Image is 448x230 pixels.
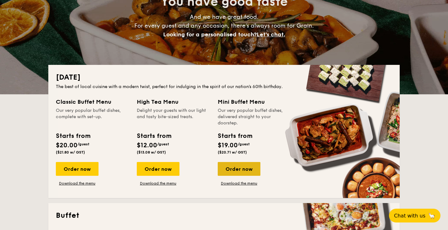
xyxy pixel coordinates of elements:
div: Our very popular buffet dishes, delivered straight to your doorstep. [218,107,291,126]
a: Download the menu [218,181,260,186]
button: Chat with us🦙 [389,209,440,222]
span: $20.00 [56,142,77,149]
div: Starts from [137,131,171,141]
div: Mini Buffet Menu [218,97,291,106]
div: Order now [56,162,99,176]
span: ($21.80 w/ GST) [56,150,85,154]
h2: Buffet [56,211,392,221]
span: /guest [157,142,169,146]
span: ($20.71 w/ GST) [218,150,247,154]
div: Classic Buffet Menu [56,97,129,106]
div: The best of local cuisine with a modern twist, perfect for indulging in the spirit of our nation’... [56,84,392,90]
span: $12.00 [137,142,157,149]
span: Let's chat. [257,31,285,38]
div: Starts from [56,131,90,141]
div: Our very popular buffet dishes, complete with set-up. [56,107,129,126]
h2: [DATE] [56,72,392,82]
div: Order now [137,162,179,176]
div: Delight your guests with our light and tasty bite-sized treats. [137,107,210,126]
span: /guest [77,142,89,146]
div: High Tea Menu [137,97,210,106]
div: Order now [218,162,260,176]
span: And we have great food. For every guest and any occasion, there’s always room for Grain. [134,13,314,38]
span: Chat with us [394,213,425,219]
div: Starts from [218,131,252,141]
a: Download the menu [137,181,179,186]
span: 🦙 [428,212,435,219]
span: $19.00 [218,142,238,149]
a: Download the menu [56,181,99,186]
span: ($13.08 w/ GST) [137,150,166,154]
span: /guest [238,142,250,146]
span: Looking for a personalised touch? [163,31,257,38]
